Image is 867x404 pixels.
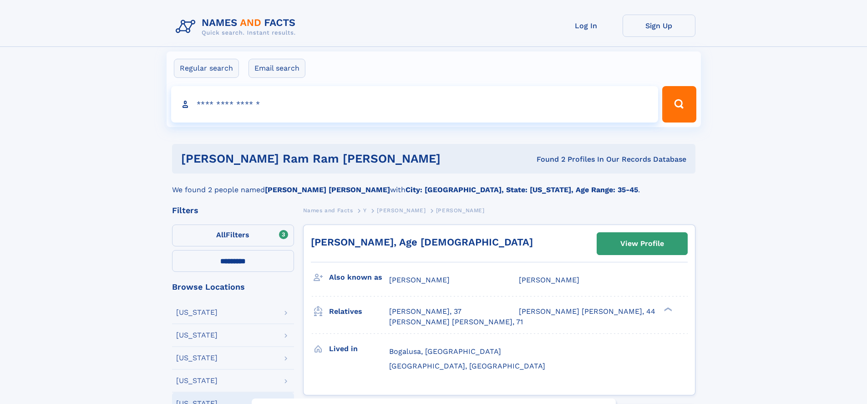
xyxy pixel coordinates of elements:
label: Regular search [174,59,239,78]
div: View Profile [620,233,664,254]
h3: Relatives [329,304,389,319]
span: [PERSON_NAME] [436,207,485,214]
a: Names and Facts [303,205,353,216]
h3: Lived in [329,341,389,357]
a: Y [363,205,367,216]
a: [PERSON_NAME] [377,205,426,216]
img: Logo Names and Facts [172,15,303,39]
span: [PERSON_NAME] [389,276,450,284]
div: We found 2 people named with . [172,174,695,195]
span: [PERSON_NAME] [377,207,426,214]
span: [PERSON_NAME] [519,276,579,284]
div: Found 2 Profiles In Our Records Database [488,154,686,164]
span: Bogalusa, [GEOGRAPHIC_DATA] [389,347,501,356]
input: search input [171,86,659,123]
a: [PERSON_NAME] [PERSON_NAME], 44 [519,307,655,317]
a: Sign Up [623,15,695,37]
span: Y [363,207,367,214]
h3: Also known as [329,270,389,285]
div: Filters [172,206,294,215]
b: [PERSON_NAME] [PERSON_NAME] [265,185,390,194]
a: [PERSON_NAME] [PERSON_NAME], 71 [389,317,523,327]
div: [US_STATE] [176,309,218,316]
label: Email search [248,59,305,78]
span: [GEOGRAPHIC_DATA], [GEOGRAPHIC_DATA] [389,362,545,370]
span: All [216,230,226,239]
div: [US_STATE] [176,332,218,339]
div: ❯ [662,307,673,312]
a: [PERSON_NAME], 37 [389,307,461,317]
a: Log In [550,15,623,37]
div: [US_STATE] [176,377,218,384]
b: City: [GEOGRAPHIC_DATA], State: [US_STATE], Age Range: 35-45 [406,185,638,194]
div: Browse Locations [172,283,294,291]
a: [PERSON_NAME], Age [DEMOGRAPHIC_DATA] [311,236,533,248]
button: Search Button [662,86,696,123]
h1: [PERSON_NAME] ram ram [PERSON_NAME] [181,153,489,164]
a: View Profile [597,233,687,255]
label: Filters [172,225,294,246]
div: [US_STATE] [176,354,218,362]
